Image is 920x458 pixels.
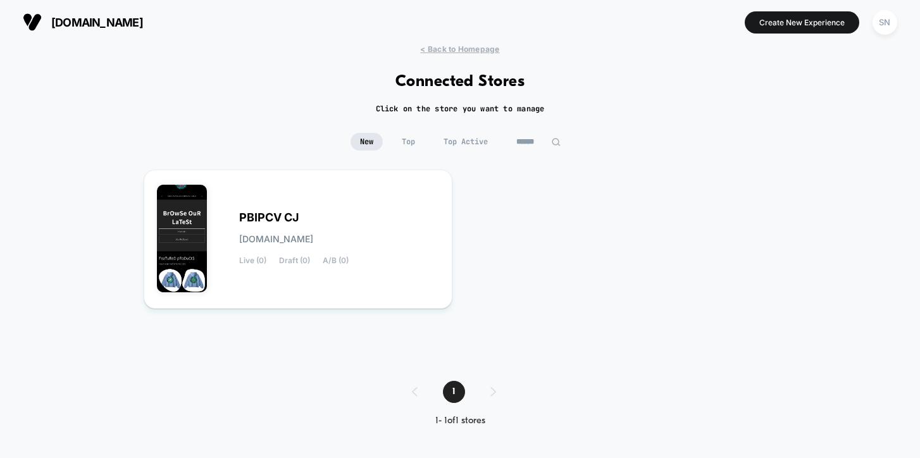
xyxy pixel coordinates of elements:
button: SN [869,9,901,35]
span: Top [392,133,425,151]
span: < Back to Homepage [420,44,499,54]
span: A/B (0) [323,256,349,265]
span: Draft (0) [279,256,310,265]
span: Top Active [434,133,497,151]
img: edit [551,137,561,147]
div: SN [873,10,897,35]
span: PBIPCV CJ [239,213,299,222]
button: Create New Experience [745,11,859,34]
span: [DOMAIN_NAME] [51,16,143,29]
h2: Click on the store you want to manage [376,104,545,114]
button: [DOMAIN_NAME] [19,12,147,32]
img: Visually logo [23,13,42,32]
span: New [351,133,383,151]
span: 1 [443,381,465,403]
span: [DOMAIN_NAME] [239,235,313,244]
h1: Connected Stores [395,73,525,91]
div: 1 - 1 of 1 stores [399,416,521,426]
span: Live (0) [239,256,266,265]
img: PBIPCV_CJ [157,185,207,292]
